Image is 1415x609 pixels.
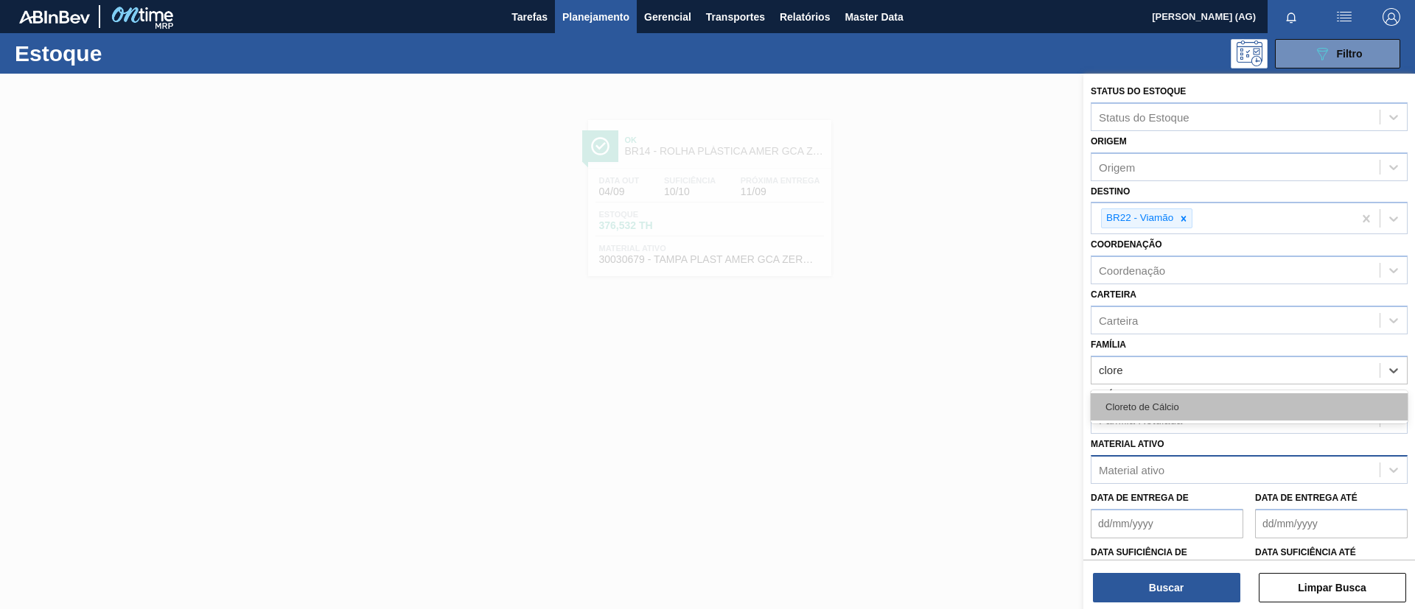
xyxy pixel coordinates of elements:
[1091,186,1130,197] label: Destino
[1091,339,1126,350] label: Família
[1091,289,1136,300] label: Carteira
[780,8,830,26] span: Relatórios
[1255,509,1408,538] input: dd/mm/yyyy
[1091,439,1164,449] label: Material ativo
[1099,110,1189,123] div: Status do Estoque
[1099,314,1138,326] div: Carteira
[1255,547,1356,557] label: Data suficiência até
[1091,239,1162,250] label: Coordenação
[1102,209,1175,228] div: BR22 - Viamão
[1099,161,1135,173] div: Origem
[1268,7,1315,27] button: Notificações
[19,10,90,24] img: TNhmsLtSVTkK8tSr43FrP2fwEKptu5GPRR3wAAAABJRU5ErkJggg==
[706,8,765,26] span: Transportes
[1091,493,1189,503] label: Data de Entrega de
[1091,136,1127,147] label: Origem
[1275,39,1400,68] button: Filtro
[845,8,903,26] span: Master Data
[1091,509,1243,538] input: dd/mm/yyyy
[1231,39,1268,68] div: Pogramando: nenhum usuário selecionado
[511,8,548,26] span: Tarefas
[1091,86,1186,96] label: Status do Estoque
[1099,264,1165,277] div: Coordenação
[1091,390,1178,400] label: Família Rotulada
[562,8,629,26] span: Planejamento
[1383,8,1400,26] img: Logout
[1091,547,1187,557] label: Data suficiência de
[1099,464,1164,476] div: Material ativo
[1335,8,1353,26] img: userActions
[1091,393,1408,420] div: Cloreto de Cálcio
[644,8,691,26] span: Gerencial
[1255,493,1358,503] label: Data de Entrega até
[15,45,235,62] h1: Estoque
[1337,48,1363,60] span: Filtro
